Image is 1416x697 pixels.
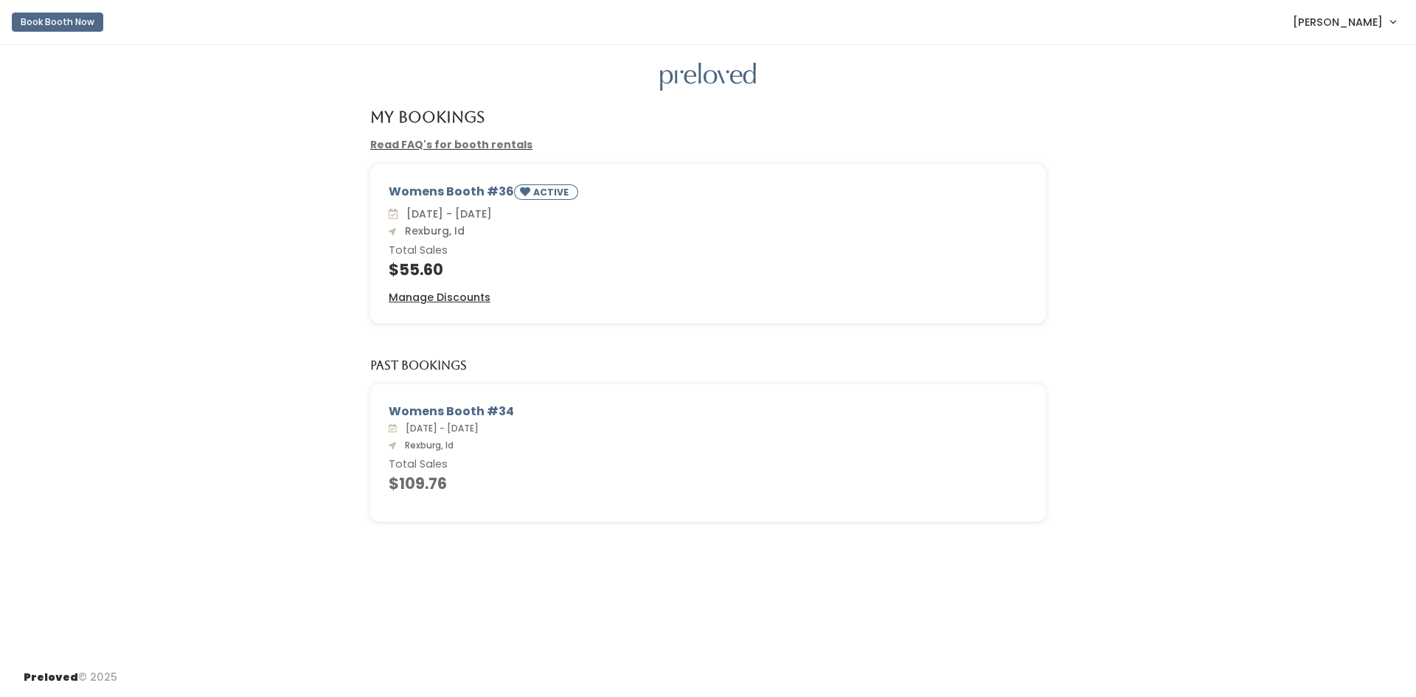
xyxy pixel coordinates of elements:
[370,359,467,372] h5: Past Bookings
[1293,14,1383,30] span: [PERSON_NAME]
[389,459,1027,471] h6: Total Sales
[400,422,479,434] span: [DATE] - [DATE]
[12,13,103,32] button: Book Booth Now
[389,475,1027,492] h4: $109.76
[660,63,756,91] img: preloved logo
[389,290,490,305] a: Manage Discounts
[389,403,1027,420] div: Womens Booth #34
[24,670,78,684] span: Preloved
[24,658,117,685] div: © 2025
[370,108,485,125] h4: My Bookings
[12,6,103,38] a: Book Booth Now
[1278,6,1410,38] a: [PERSON_NAME]
[533,186,572,198] small: ACTIVE
[370,137,532,152] a: Read FAQ's for booth rentals
[389,261,1027,278] h4: $55.60
[389,183,1027,206] div: Womens Booth #36
[389,245,1027,257] h6: Total Sales
[399,439,454,451] span: Rexburg, Id
[399,223,465,238] span: Rexburg, Id
[400,207,492,221] span: [DATE] - [DATE]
